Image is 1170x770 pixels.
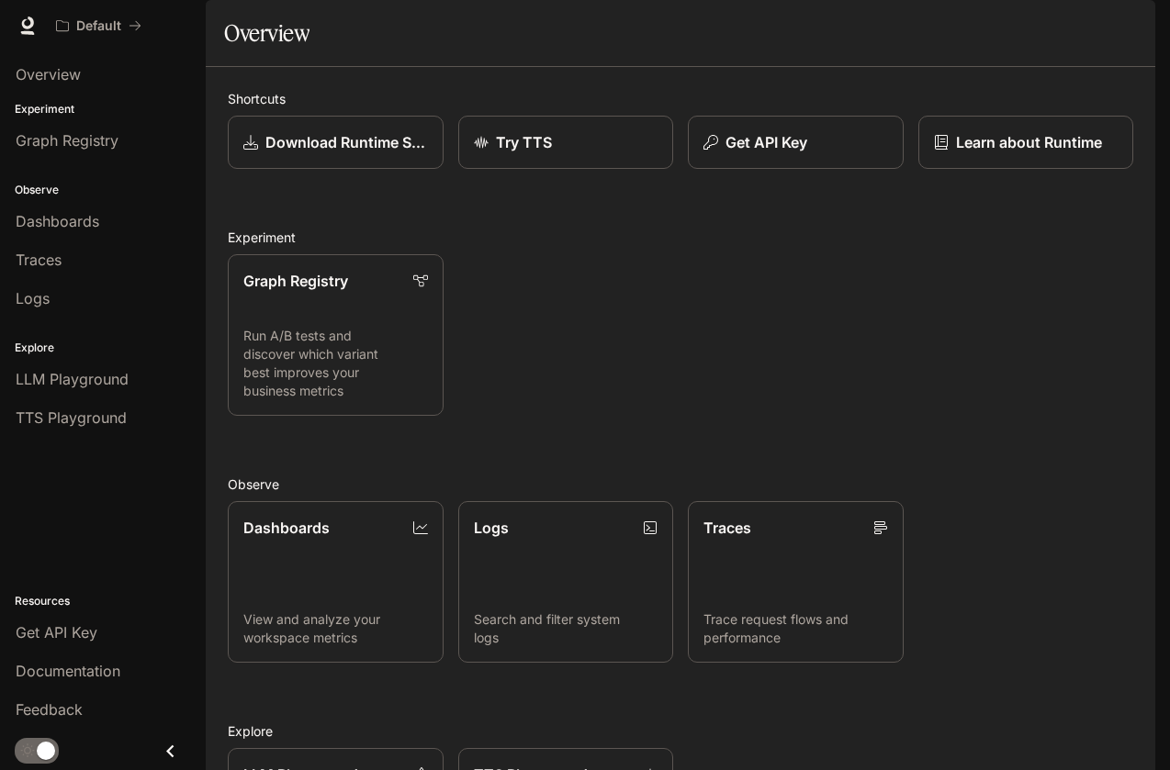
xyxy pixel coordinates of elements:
[228,116,444,169] a: Download Runtime SDK
[228,254,444,416] a: Graph RegistryRun A/B tests and discover which variant best improves your business metrics
[474,517,509,539] p: Logs
[76,18,121,34] p: Default
[474,610,658,647] p: Search and filter system logs
[228,228,1133,247] h2: Experiment
[918,116,1134,169] a: Learn about Runtime
[48,7,150,44] button: All workspaces
[228,501,444,663] a: DashboardsView and analyze your workspace metrics
[688,116,904,169] button: Get API Key
[224,15,309,51] h1: Overview
[243,610,428,647] p: View and analyze your workspace metrics
[458,501,674,663] a: LogsSearch and filter system logs
[228,89,1133,108] h2: Shortcuts
[458,116,674,169] a: Try TTS
[726,131,807,153] p: Get API Key
[228,474,1133,494] h2: Observe
[243,327,428,400] p: Run A/B tests and discover which variant best improves your business metrics
[243,270,348,292] p: Graph Registry
[703,610,888,647] p: Trace request flows and performance
[228,721,1133,741] h2: Explore
[265,131,428,153] p: Download Runtime SDK
[688,501,904,663] a: TracesTrace request flows and performance
[243,517,330,539] p: Dashboards
[496,131,552,153] p: Try TTS
[956,131,1102,153] p: Learn about Runtime
[703,517,751,539] p: Traces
